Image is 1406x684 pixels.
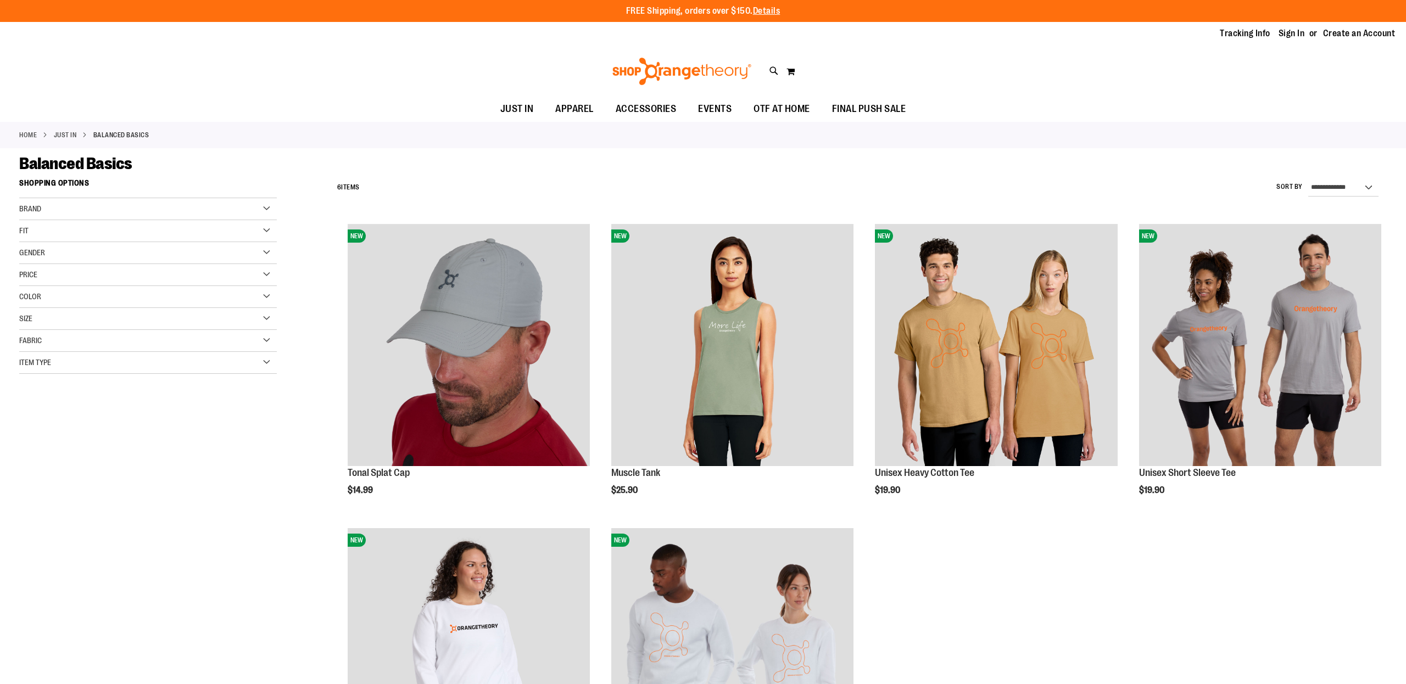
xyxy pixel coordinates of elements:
span: Gender [19,248,45,257]
img: Unisex Heavy Cotton Tee [875,224,1117,466]
span: Size [19,314,32,323]
span: APPAREL [555,97,594,121]
a: JUST IN [54,130,77,140]
a: Unisex Short Sleeve TeeNEW [1139,224,1381,468]
span: Brand [19,204,41,213]
span: Item Type [19,358,51,367]
img: Shop Orangetheory [611,58,753,85]
img: Product image for Grey Tonal Splat Cap [348,224,590,466]
a: Product image for Grey Tonal Splat CapNEW [348,224,590,468]
a: Unisex Short Sleeve Tee [1139,467,1236,478]
a: Home [19,130,37,140]
span: Fabric [19,336,42,345]
div: product [869,218,1123,523]
div: product [606,218,859,523]
a: Tonal Splat Cap [348,467,410,478]
a: APPAREL [544,97,605,122]
span: $19.90 [1139,485,1166,495]
span: ACCESSORIES [616,97,677,121]
span: NEW [348,534,366,547]
span: $14.99 [348,485,375,495]
span: Fit [19,226,29,235]
span: Color [19,292,41,301]
a: Unisex Heavy Cotton TeeNEW [875,224,1117,468]
a: Sign In [1279,27,1305,40]
span: JUST IN [500,97,534,121]
a: OTF AT HOME [743,97,821,122]
span: NEW [611,229,629,243]
span: 6 [337,183,342,191]
span: $19.90 [875,485,902,495]
span: EVENTS [698,97,732,121]
img: Unisex Short Sleeve Tee [1139,224,1381,466]
a: Unisex Heavy Cotton Tee [875,467,974,478]
label: Sort By [1276,182,1303,192]
span: Price [19,270,37,279]
a: ACCESSORIES [605,97,688,122]
span: NEW [1139,229,1157,243]
a: FINAL PUSH SALE [821,97,917,122]
strong: Shopping Options [19,173,277,198]
div: product [342,218,595,523]
strong: Balanced Basics [93,130,149,140]
a: Muscle Tank [611,467,660,478]
p: FREE Shipping, orders over $150. [626,5,780,18]
span: Balanced Basics [19,154,132,173]
a: JUST IN [489,97,545,121]
span: NEW [348,229,366,243]
span: FINAL PUSH SALE [832,97,906,121]
span: NEW [611,534,629,547]
a: Details [753,6,780,16]
span: $25.90 [611,485,639,495]
span: NEW [875,229,893,243]
a: Tracking Info [1220,27,1270,40]
span: OTF AT HOME [754,97,810,121]
img: Muscle Tank [611,224,853,466]
h2: Items [337,179,360,196]
a: Muscle TankNEW [611,224,853,468]
div: product [1134,218,1387,523]
a: Create an Account [1323,27,1396,40]
a: EVENTS [687,97,743,122]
